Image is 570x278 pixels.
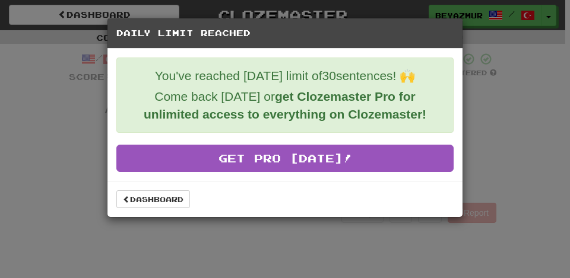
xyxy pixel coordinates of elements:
[116,27,454,39] h5: Daily Limit Reached
[126,88,444,123] p: Come back [DATE] or
[116,190,190,208] a: Dashboard
[144,90,426,121] strong: get Clozemaster Pro for unlimited access to everything on Clozemaster!
[116,145,454,172] a: Get Pro [DATE]!
[126,67,444,85] p: You've reached [DATE] limit of 30 sentences! 🙌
